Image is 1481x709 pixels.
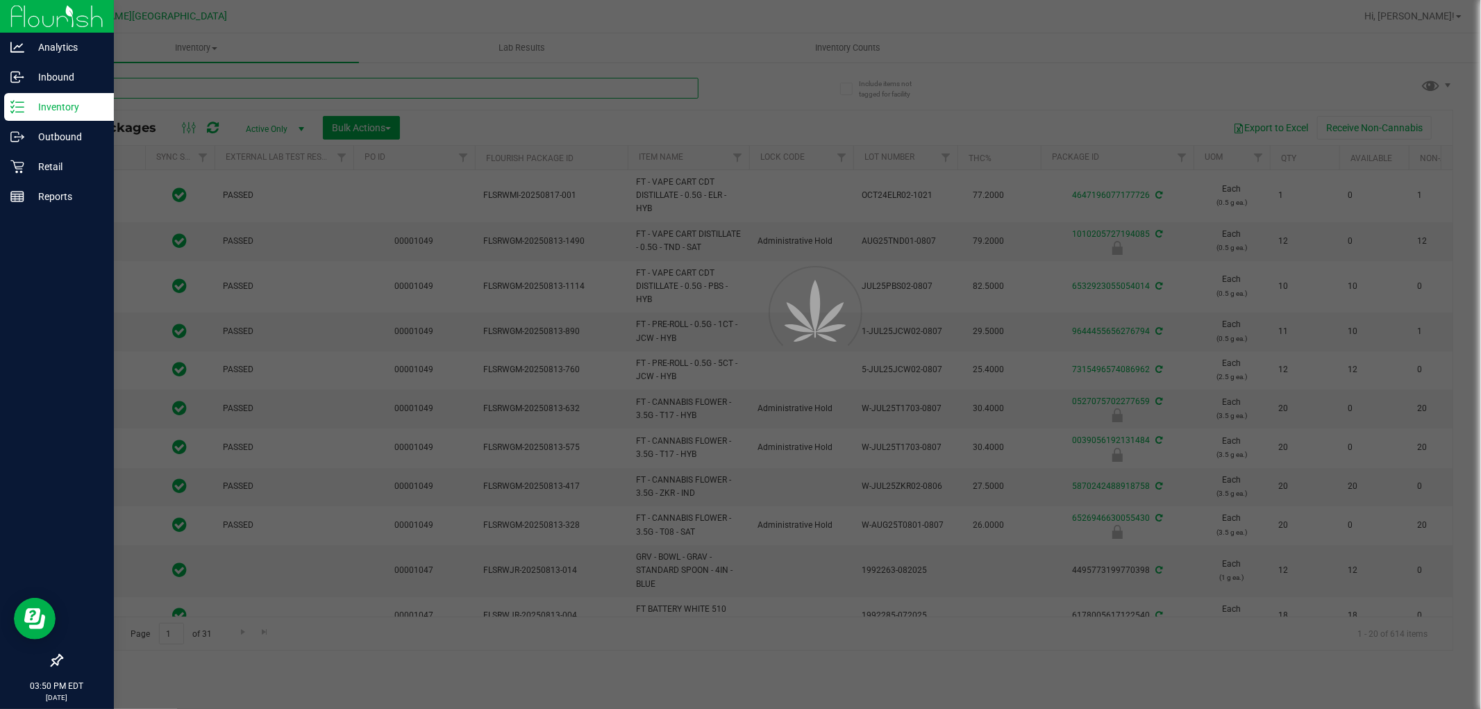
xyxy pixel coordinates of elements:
[10,190,24,203] inline-svg: Reports
[24,39,108,56] p: Analytics
[10,70,24,84] inline-svg: Inbound
[24,188,108,205] p: Reports
[24,128,108,145] p: Outbound
[6,692,108,703] p: [DATE]
[24,158,108,175] p: Retail
[10,160,24,174] inline-svg: Retail
[14,598,56,640] iframe: Resource center
[10,130,24,144] inline-svg: Outbound
[10,100,24,114] inline-svg: Inventory
[24,99,108,115] p: Inventory
[6,680,108,692] p: 03:50 PM EDT
[10,40,24,54] inline-svg: Analytics
[24,69,108,85] p: Inbound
